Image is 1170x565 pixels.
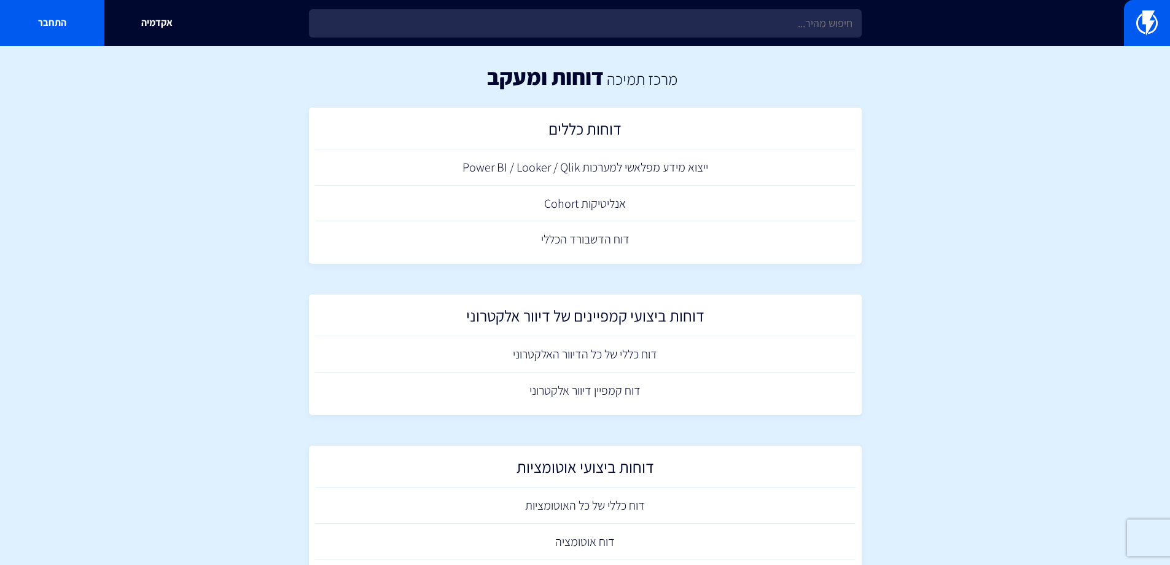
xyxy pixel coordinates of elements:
input: חיפוש מהיר... [309,9,862,38]
a: אנליטיקות Cohort [315,186,856,222]
h2: דוחות ביצועי קמפיינים של דיוור אלקטרוני [321,307,849,331]
a: דוחות ביצועי קמפיינים של דיוור אלקטרוני [315,301,856,337]
h2: דוחות כללים [321,120,849,144]
a: ייצוא מידע מפלאשי למערכות Power BI / Looker / Qlik [315,149,856,186]
h1: דוחות ומעקב [487,65,604,89]
a: דוח קמפיין דיוור אלקטרוני [315,373,856,409]
a: דוח כללי של כל הדיוור האלקטרוני [315,336,856,373]
h2: דוחות ביצועי אוטומציות [321,458,849,482]
a: דוחות כללים [315,114,856,150]
a: מרכז תמיכה [607,68,677,89]
a: דוח אוטומציה [315,524,856,560]
a: דוח כללי של כל האוטומציות [315,488,856,524]
a: דוחות ביצועי אוטומציות [315,452,856,488]
a: דוח הדשבורד הכללי [315,221,856,258]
